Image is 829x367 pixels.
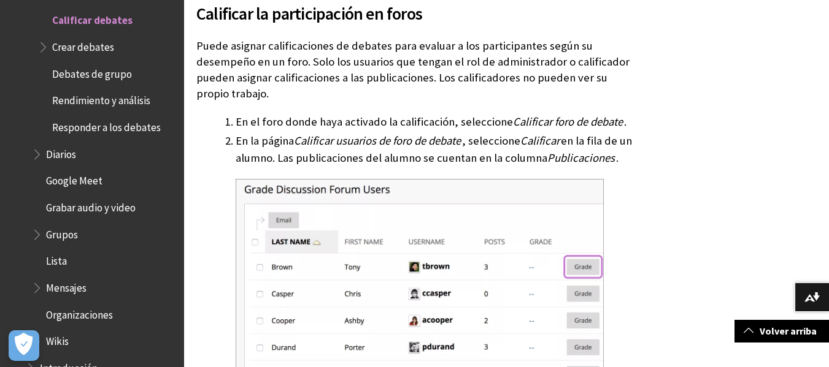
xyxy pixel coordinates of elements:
[294,134,461,148] span: Calificar usuarios de foro de debate
[46,224,78,241] span: Grupos
[547,151,615,165] span: Publicaciones
[735,320,829,342] a: Volver arriba
[52,64,132,80] span: Debates de grupo
[46,331,69,348] span: Wikis
[52,91,150,107] span: Rendimiento y análisis
[46,144,76,161] span: Diarios
[196,38,635,102] p: Puede asignar calificaciones de debates para evaluar a los participantes según su desempeño en un...
[46,171,102,187] span: Google Meet
[236,113,635,131] li: En el foro donde haya activado la calificación, seleccione .
[46,278,87,294] span: Mensajes
[52,37,114,53] span: Crear debates
[513,115,623,129] span: Calificar foro de debate
[52,10,133,27] span: Calificar debates
[52,117,161,134] span: Responder a los debates
[9,330,39,361] button: Abrir preferencias
[46,251,67,268] span: Lista
[46,197,136,214] span: Grabar audio y video
[520,134,560,148] span: Calificar
[46,305,113,321] span: Organizaciones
